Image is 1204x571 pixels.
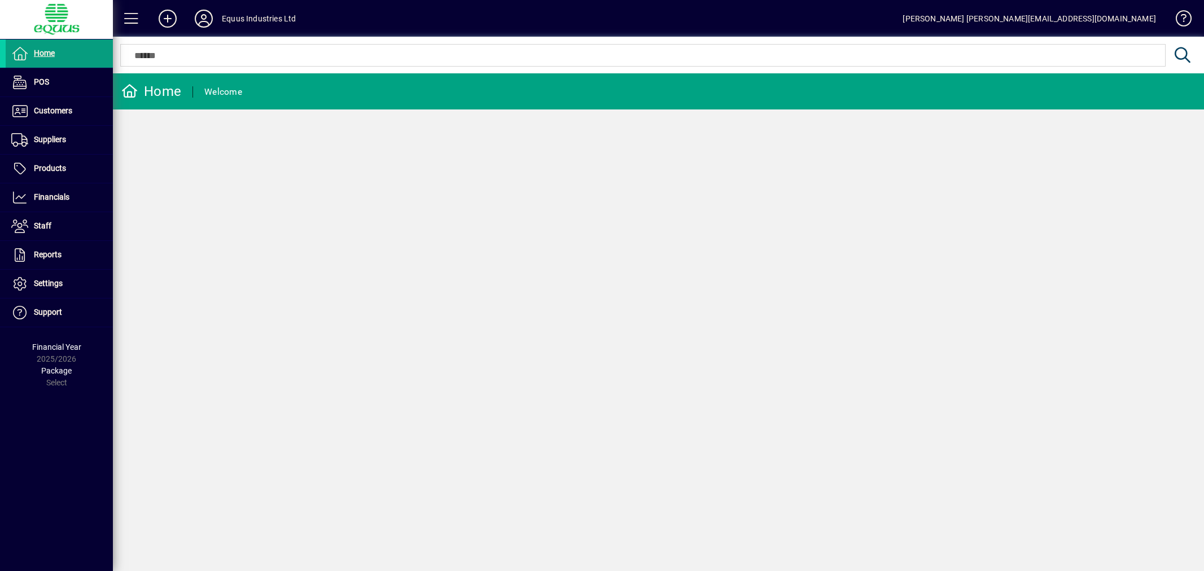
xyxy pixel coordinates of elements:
a: Settings [6,270,113,298]
a: Support [6,298,113,327]
span: Settings [34,279,63,288]
div: Welcome [204,83,242,101]
span: Staff [34,221,51,230]
a: Staff [6,212,113,240]
a: Financials [6,183,113,212]
button: Profile [186,8,222,29]
span: Customers [34,106,72,115]
div: [PERSON_NAME] [PERSON_NAME][EMAIL_ADDRESS][DOMAIN_NAME] [903,10,1156,28]
span: Suppliers [34,135,66,144]
div: Equus Industries Ltd [222,10,296,28]
span: Reports [34,250,62,259]
span: Support [34,308,62,317]
a: Products [6,155,113,183]
span: Financial Year [32,342,81,352]
a: Suppliers [6,126,113,154]
a: Reports [6,241,113,269]
a: Knowledge Base [1167,2,1190,39]
span: POS [34,77,49,86]
span: Package [41,366,72,375]
a: Customers [6,97,113,125]
span: Home [34,49,55,58]
span: Products [34,164,66,173]
div: Home [121,82,181,100]
span: Financials [34,192,69,201]
button: Add [150,8,186,29]
a: POS [6,68,113,96]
